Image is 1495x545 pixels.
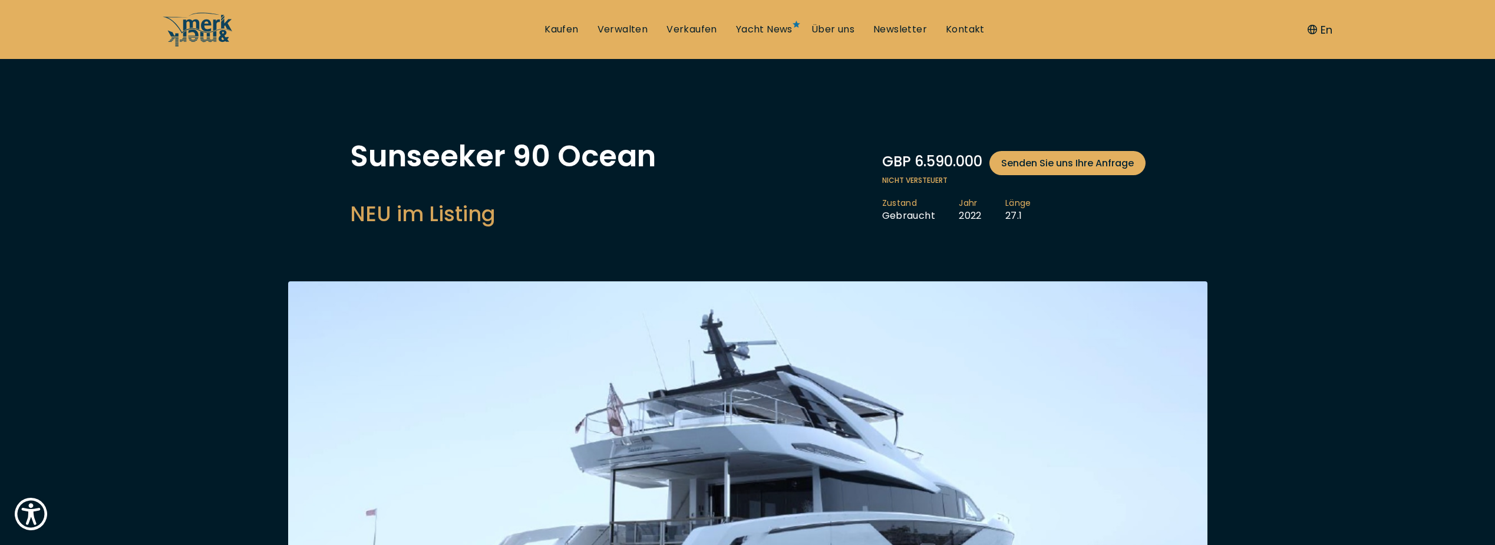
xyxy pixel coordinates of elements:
[882,198,936,209] span: Zustand
[598,23,648,36] a: Verwalten
[959,198,982,209] span: Jahr
[350,199,656,228] h2: NEU im Listing
[946,23,985,36] a: Kontakt
[1001,156,1134,170] span: Senden Sie uns Ihre Anfrage
[1308,22,1332,38] button: En
[989,151,1146,175] a: Senden Sie uns Ihre Anfrage
[1005,198,1055,222] li: 27.1
[959,198,1005,222] li: 2022
[811,23,854,36] a: Über uns
[12,495,50,533] button: Show Accessibility Preferences
[882,198,959,222] li: Gebraucht
[736,23,793,36] a: Yacht News
[873,23,927,36] a: Newsletter
[882,175,1146,186] span: Nicht versteuert
[882,151,1146,175] div: GBP 6.590.000
[544,23,578,36] a: Kaufen
[350,142,656,171] h1: Sunseeker 90 Ocean
[1005,198,1031,209] span: Länge
[666,23,717,36] a: Verkaufen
